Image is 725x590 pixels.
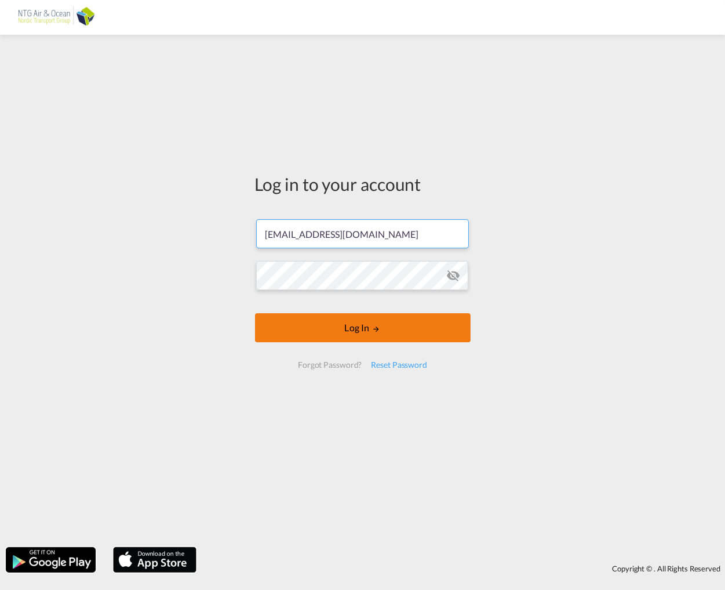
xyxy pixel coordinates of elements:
[256,219,469,248] input: Enter email/phone number
[293,354,366,375] div: Forgot Password?
[17,5,96,31] img: af31b1c0b01f11ecbc353f8e72265e29.png
[112,546,198,574] img: apple.png
[202,559,725,578] div: Copyright © . All Rights Reserved
[446,269,460,283] md-icon: icon-eye-off
[255,313,471,342] button: LOGIN
[366,354,432,375] div: Reset Password
[255,172,471,196] div: Log in to your account
[5,546,97,574] img: google.png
